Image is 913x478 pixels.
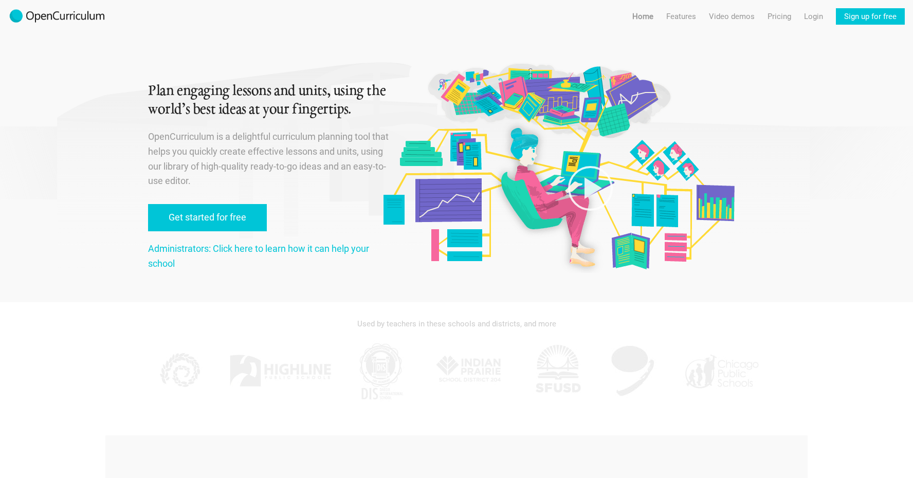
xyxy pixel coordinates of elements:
[836,8,905,25] a: Sign up for free
[148,243,369,269] a: Administrators: Click here to learn how it can help your school
[683,340,760,402] img: CPS.jpg
[379,62,737,273] img: Original illustration by Malisa Suchanya, Oakland, CA (malisasuchanya.com)
[768,8,791,25] a: Pricing
[532,340,583,402] img: SFUSD.jpg
[666,8,696,25] a: Features
[229,340,332,402] img: Highline.jpg
[804,8,823,25] a: Login
[355,340,407,402] img: DIS.jpg
[431,340,508,402] img: IPSD.jpg
[632,8,653,25] a: Home
[709,8,755,25] a: Video demos
[148,312,765,335] div: Used by teachers in these schools and districts, and more
[153,340,205,402] img: KPPCS.jpg
[148,82,391,119] h1: Plan engaging lessons and units, using the world’s best ideas at your fingertips.
[148,130,391,189] p: OpenCurriculum is a delightful curriculum planning tool that helps you quickly create effective l...
[607,340,659,402] img: AGK.jpg
[148,204,267,231] a: Get started for free
[8,8,106,25] img: 2017-logo-m.png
